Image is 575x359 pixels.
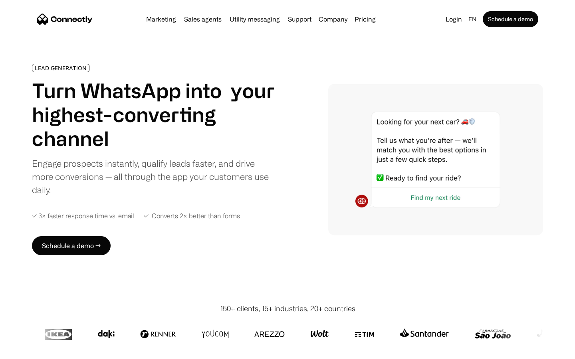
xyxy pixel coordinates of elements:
[181,16,225,22] a: Sales agents
[468,14,476,25] div: en
[319,14,347,25] div: Company
[32,212,134,220] div: ✓ 3× faster response time vs. email
[442,14,465,25] a: Login
[220,303,355,314] div: 150+ clients, 15+ industries, 20+ countries
[16,345,48,356] ul: Language list
[285,16,315,22] a: Support
[351,16,379,22] a: Pricing
[8,344,48,356] aside: Language selected: English
[35,65,87,71] div: LEAD GENERATION
[483,11,538,27] a: Schedule a demo
[226,16,283,22] a: Utility messaging
[143,16,179,22] a: Marketing
[32,157,275,196] div: Engage prospects instantly, qualify leads faster, and drive more conversions — all through the ap...
[144,212,240,220] div: ✓ Converts 2× better than forms
[32,79,275,150] h1: Turn WhatsApp into your highest-converting channel
[32,236,111,255] a: Schedule a demo →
